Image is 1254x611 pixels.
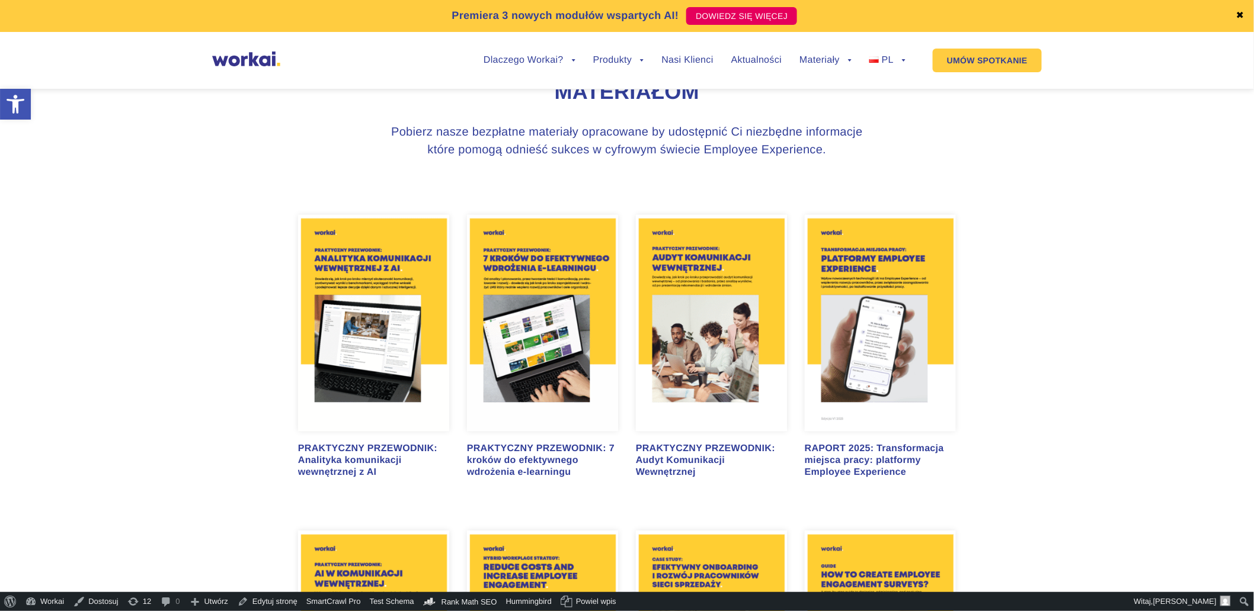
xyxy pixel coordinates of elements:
[1130,592,1236,611] a: Witaj,
[731,56,782,65] a: Aktualności
[799,56,852,65] a: Materiały
[1236,11,1245,21] a: ✖
[442,597,497,606] span: Rank Math SEO
[419,592,502,611] a: Kokpit Rank Math
[390,123,864,159] h3: Pobierz nasze bezpłatne materiały opracowane by udostępnić Ci niezbędne informacje które pomogą o...
[298,443,449,479] div: PRAKTYCZNY PRZEWODNIK: Analityka komunikacji wewnętrznej z AI
[289,206,458,494] a: PRAKTYCZNY PRZEWODNIK: Analityka komunikacji wewnętrznej z AI
[204,592,228,611] span: Utwórz
[452,8,679,24] p: Premiera 3 nowych modułów wspartych AI!
[366,592,419,611] a: Test Schema
[69,592,123,611] a: Dostosuj
[484,56,575,65] a: Dlaczego Workai?
[458,206,627,494] a: PRAKTYCZNY PRZEWODNIK: 7 kroków do efektywnego wdrożenia e-learningu
[1153,597,1217,606] span: [PERSON_NAME]
[933,49,1042,72] a: UMÓW SPOTKANIE
[661,56,713,65] a: Nasi Klienci
[805,443,956,479] div: RAPORT 2025: Transformacja miejsca pracy: platformy Employee Experience
[882,55,894,65] span: PL
[21,592,69,611] a: Workai
[686,7,797,25] a: DOWIEDZ SIĘ WIĘCEJ
[302,592,366,611] a: SmartCrawl Pro
[627,206,796,494] a: PRAKTYCZNY PRZEWODNIK: Audyt Komunikacji Wewnętrznej
[593,56,644,65] a: Produkty
[233,592,302,611] a: Edytuj stronę
[576,592,616,611] span: Powiel wpis
[175,592,180,611] span: 0
[636,443,787,479] div: PRAKTYCZNY PRZEWODNIK: Audyt Komunikacji Wewnętrznej
[796,206,965,494] a: RAPORT 2025: Transformacja miejsca pracy: platformy Employee Experience
[502,592,556,611] a: Hummingbird
[143,592,151,611] span: 12
[467,443,618,479] div: PRAKTYCZNY PRZEWODNIK: 7 kroków do efektywnego wdrożenia e-learningu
